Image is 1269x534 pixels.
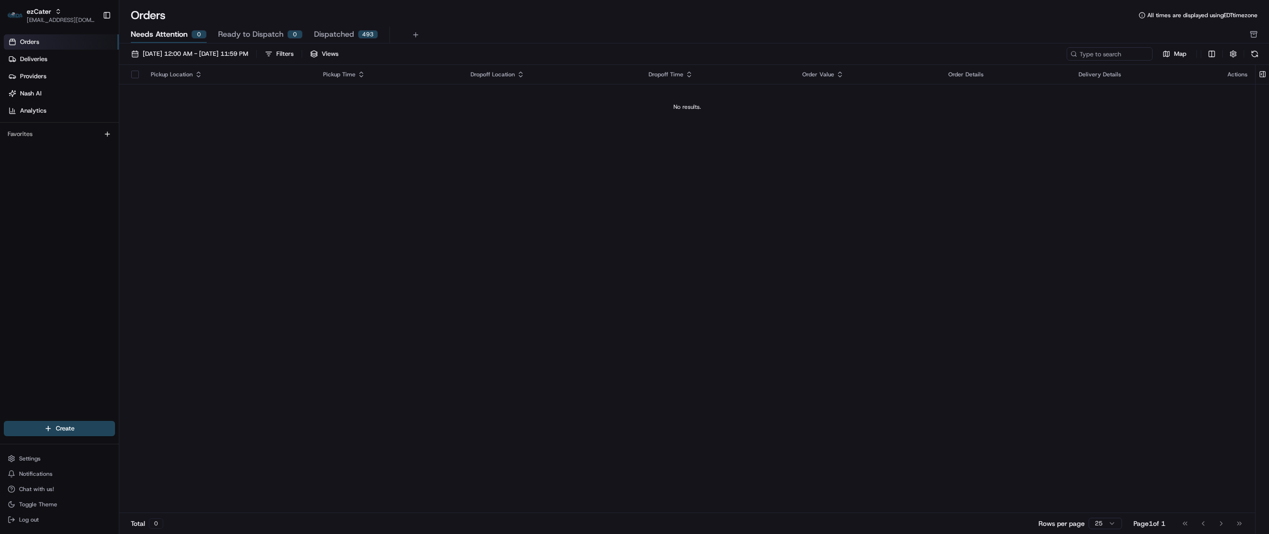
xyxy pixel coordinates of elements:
[4,452,115,465] button: Settings
[948,71,1063,78] div: Order Details
[4,34,119,50] a: Orders
[1079,71,1212,78] div: Delivery Details
[4,69,119,84] a: Providers
[56,424,74,433] span: Create
[4,513,115,526] button: Log out
[276,50,294,58] div: Filters
[802,71,933,78] div: Order Value
[1067,47,1153,61] input: Type to search
[19,501,57,508] span: Toggle Theme
[19,516,39,524] span: Log out
[143,50,248,58] span: [DATE] 12:00 AM - [DATE] 11:59 PM
[19,485,54,493] span: Chat with us!
[649,71,787,78] div: Dropoff Time
[4,467,115,481] button: Notifications
[4,4,99,27] button: ezCaterezCater[EMAIL_ADDRESS][DOMAIN_NAME]
[27,16,95,24] button: [EMAIL_ADDRESS][DOMAIN_NAME]
[20,106,46,115] span: Analytics
[151,71,308,78] div: Pickup Location
[323,71,455,78] div: Pickup Time
[131,518,163,529] div: Total
[4,86,119,101] a: Nash AI
[19,455,41,462] span: Settings
[306,47,343,61] button: Views
[322,50,338,58] span: Views
[261,47,298,61] button: Filters
[19,470,52,478] span: Notifications
[4,103,119,118] a: Analytics
[149,518,163,529] div: 0
[4,482,115,496] button: Chat with us!
[358,30,378,39] div: 493
[218,29,283,40] span: Ready to Dispatch
[1133,519,1165,528] div: Page 1 of 1
[20,55,47,63] span: Deliveries
[1248,47,1261,61] button: Refresh
[191,30,207,39] div: 0
[287,30,303,39] div: 0
[4,421,115,436] button: Create
[314,29,354,40] span: Dispatched
[1227,71,1248,78] div: Actions
[1174,50,1186,58] span: Map
[27,7,51,16] button: ezCater
[4,126,115,142] div: Favorites
[4,498,115,511] button: Toggle Theme
[20,38,39,46] span: Orders
[1147,11,1258,19] span: All times are displayed using EDT timezone
[1156,48,1193,60] button: Map
[20,72,46,81] span: Providers
[1038,519,1085,528] p: Rows per page
[123,103,1251,111] div: No results.
[131,8,166,23] h1: Orders
[131,29,188,40] span: Needs Attention
[4,52,119,67] a: Deliveries
[8,12,23,19] img: ezCater
[471,71,633,78] div: Dropoff Location
[127,47,252,61] button: [DATE] 12:00 AM - [DATE] 11:59 PM
[20,89,42,98] span: Nash AI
